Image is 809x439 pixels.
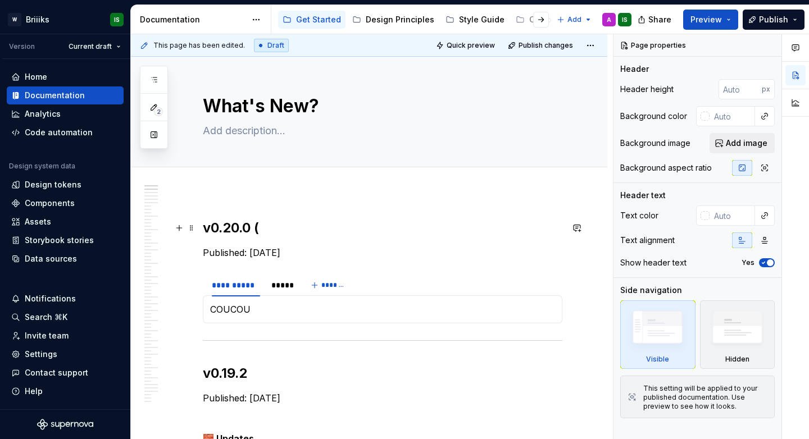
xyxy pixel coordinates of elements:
div: A [607,15,611,24]
div: This setting will be applied to your published documentation. Use preview to see how it looks. [643,384,767,411]
span: Publish [759,14,788,25]
div: Hidden [725,355,749,364]
a: Storybook stories [7,231,124,249]
div: Get Started [296,14,341,25]
div: Code automation [25,127,93,138]
div: Assets [25,216,51,227]
div: Background aspect ratio [620,162,712,173]
span: Add image [726,138,767,149]
span: Preview [690,14,722,25]
input: Auto [710,106,755,126]
a: Design Principles [348,11,439,29]
div: Storybook stories [25,235,94,246]
div: Visible [646,355,669,364]
div: Documentation [25,90,85,101]
div: W [8,13,21,26]
div: Design tokens [25,179,81,190]
div: Style Guide [459,14,505,25]
div: Design Principles [366,14,434,25]
a: Get Started [278,11,346,29]
div: Header height [620,84,674,95]
a: Invite team [7,327,124,345]
input: Auto [710,205,755,226]
span: 2 [154,107,163,116]
textarea: What's New? [201,93,560,120]
a: Components [7,194,124,212]
div: Help [25,386,43,397]
p: px [762,85,770,94]
div: Visible [620,300,696,369]
div: Version [9,42,35,51]
div: Settings [25,349,57,360]
div: Briiiks [26,14,49,25]
div: Background color [620,111,687,122]
div: Documentation [140,14,246,25]
h2: v0.20.0 ( [203,219,562,237]
button: Publish [743,10,805,30]
a: Analytics [7,105,124,123]
button: Notifications [7,290,124,308]
div: Contact support [25,367,88,378]
section-item: Components [210,303,555,316]
div: Text alignment [620,235,675,246]
button: Search ⌘K [7,308,124,326]
div: Background image [620,138,690,149]
div: Hidden [700,300,775,369]
a: Documentation [7,86,124,104]
a: Assets [7,213,124,231]
button: Add image [710,133,775,153]
button: Quick preview [433,38,500,53]
label: Yes [742,258,755,267]
p: Published: [DATE] [203,246,562,259]
div: IS [114,15,120,24]
button: Contact support [7,364,124,382]
button: Current draft [63,39,126,54]
a: Code automation [7,124,124,141]
div: Design system data [9,162,75,171]
div: Data sources [25,253,77,264]
div: IS [622,15,628,24]
div: Show header text [620,257,687,268]
div: Invite team [25,330,69,341]
a: Data sources [7,250,124,268]
span: Quick preview [447,41,495,50]
h2: v0.19.2 [203,364,562,382]
input: Auto [719,79,762,99]
button: WBriiiksIS [2,7,128,31]
div: Page tree [278,8,551,31]
a: Style Guide [441,11,509,29]
button: Help [7,382,124,400]
p: Published: [DATE] [203,391,562,405]
a: Design tokens [7,176,124,194]
div: Header [620,63,649,75]
span: Draft [267,41,284,50]
div: Notifications [25,293,76,304]
a: Home [7,68,124,86]
span: Share [648,14,671,25]
button: Publish changes [505,38,578,53]
span: Publish changes [519,41,573,50]
p: COUCOU [210,303,555,316]
div: Side navigation [620,285,682,296]
div: Home [25,71,47,83]
div: Text color [620,210,658,221]
button: Preview [683,10,738,30]
div: Components [25,198,75,209]
div: Analytics [25,108,61,120]
button: Add [553,12,596,28]
button: Share [632,10,679,30]
span: Current draft [69,42,112,51]
span: Add [567,15,581,24]
svg: Supernova Logo [37,419,93,430]
div: Header text [620,190,666,201]
div: Search ⌘K [25,312,67,323]
span: This page has been edited. [153,41,245,50]
a: Settings [7,345,124,363]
